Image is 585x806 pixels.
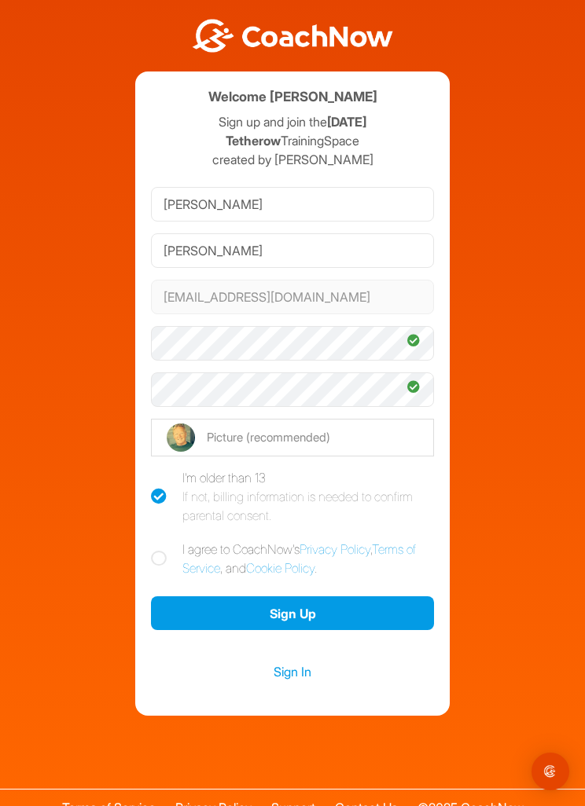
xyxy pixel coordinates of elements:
a: Cookie Policy [246,560,315,576]
a: Sign In [151,661,434,682]
input: Email [151,280,434,314]
p: Sign up and join the TrainingSpace [151,112,434,150]
button: Sign Up [151,596,434,630]
h4: Welcome [PERSON_NAME] [208,87,377,107]
div: I'm older than 13 [182,468,434,525]
img: BwLJSsUCoWCh5upNqxVrqldRgqLPVwmV24tXu5FoVAoFEpwwqQ3VIfuoInZCoVCoTD4vwADAC3ZFMkVEQFDAAAAAElFTkSuQmCC [190,19,395,53]
div: If not, billing information is needed to confirm parental consent. [182,487,434,525]
div: Open Intercom Messenger [532,753,569,790]
input: First Name [151,187,434,222]
label: I agree to CoachNow's , , and . [151,540,434,577]
a: Privacy Policy [300,541,370,557]
input: Last Name [151,233,434,268]
p: created by [PERSON_NAME] [151,150,434,169]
